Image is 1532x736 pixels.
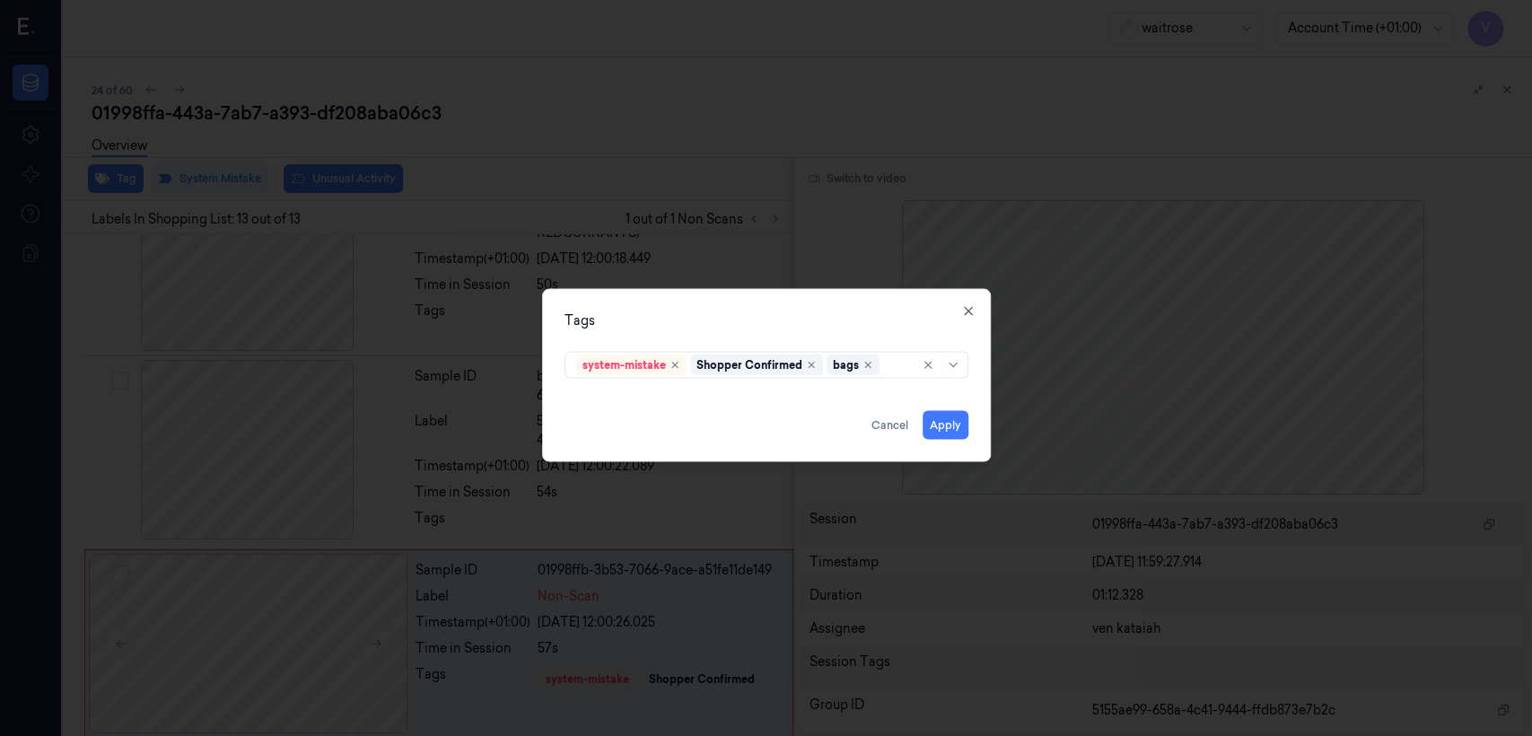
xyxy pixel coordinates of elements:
[696,357,802,373] div: Shopper Confirmed
[923,411,968,440] button: Apply
[833,357,859,373] div: bags
[806,360,817,371] div: Remove ,Shopper Confirmed
[582,357,666,373] div: system-mistake
[864,411,915,440] button: Cancel
[862,360,873,371] div: Remove ,bags
[565,311,968,330] div: Tags
[670,360,680,371] div: Remove ,system-mistake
